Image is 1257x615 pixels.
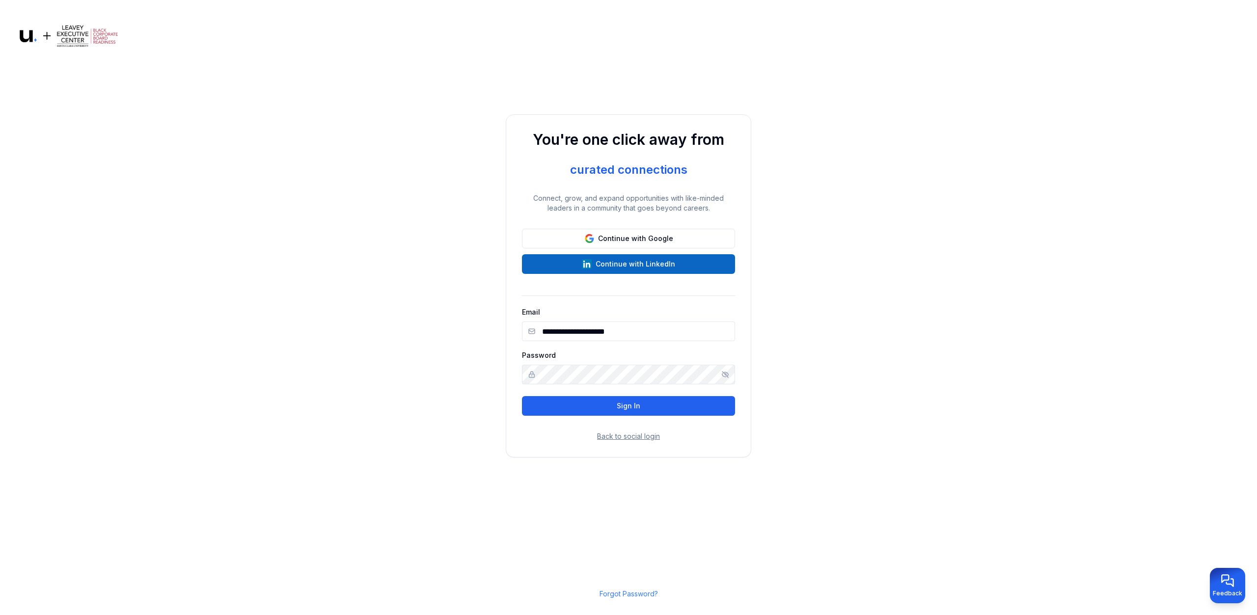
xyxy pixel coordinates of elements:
h1: You're one click away from [522,131,735,148]
span: Feedback [1213,589,1242,597]
button: Continue with LinkedIn [522,254,735,274]
button: Back to social login [597,431,660,441]
p: Connect, grow, and expand opportunities with like-minded leaders in a community that goes beyond ... [522,193,735,213]
button: Continue with Google [522,229,735,248]
label: Password [522,351,556,359]
button: Sign In [522,396,735,416]
button: Provide feedback [1210,568,1245,603]
img: Logo [20,24,118,49]
button: Show/hide password [721,371,729,378]
div: curated connections [566,161,691,179]
label: Email [522,308,540,316]
a: Forgot Password? [600,589,658,598]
